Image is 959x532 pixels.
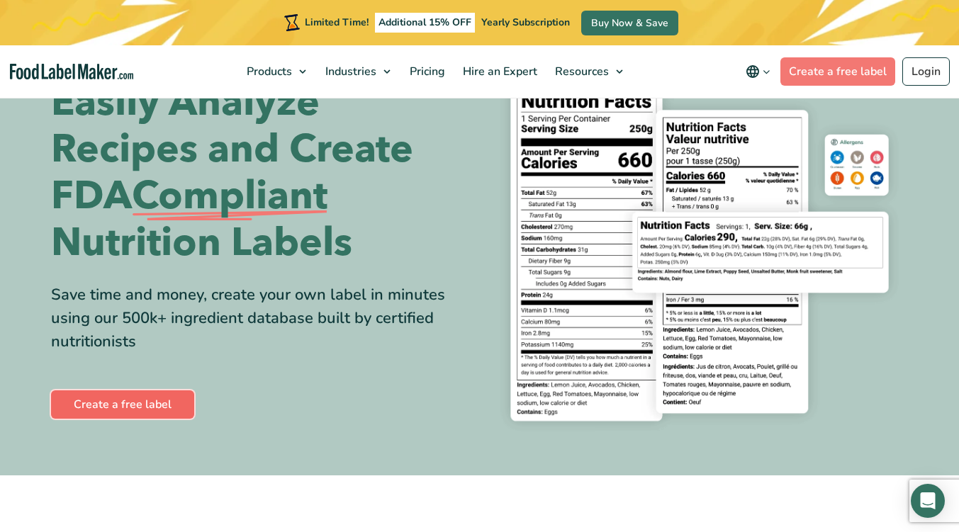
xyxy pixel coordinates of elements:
[238,45,313,98] a: Products
[581,11,678,35] a: Buy Now & Save
[51,283,469,353] div: Save time and money, create your own label in minutes using our 500k+ ingredient database built b...
[305,16,369,29] span: Limited Time!
[51,390,194,419] a: Create a free label
[375,13,475,33] span: Additional 15% OFF
[51,79,469,266] h1: Easily Analyze Recipes and Create FDA Nutrition Labels
[481,16,570,29] span: Yearly Subscription
[401,45,451,98] a: Pricing
[911,484,945,518] div: Open Intercom Messenger
[459,64,539,79] span: Hire an Expert
[321,64,378,79] span: Industries
[454,45,543,98] a: Hire an Expert
[317,45,398,98] a: Industries
[902,57,950,86] a: Login
[242,64,293,79] span: Products
[405,64,447,79] span: Pricing
[780,57,895,86] a: Create a free label
[132,173,327,220] span: Compliant
[546,45,630,98] a: Resources
[551,64,610,79] span: Resources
